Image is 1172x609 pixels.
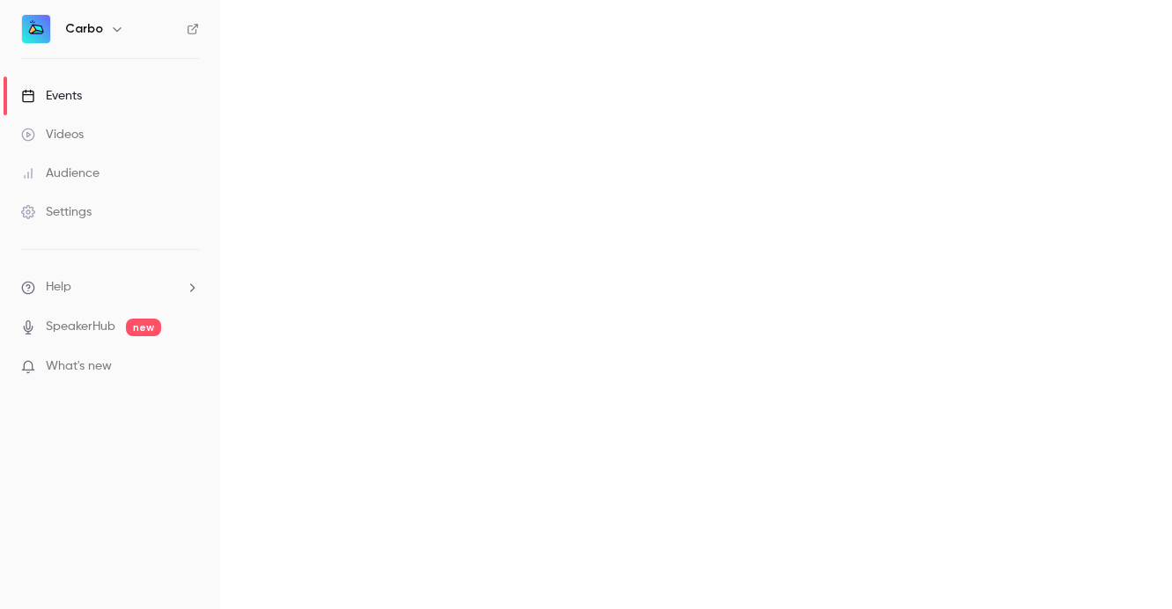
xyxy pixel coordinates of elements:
[22,15,50,43] img: Carbo
[46,278,71,297] span: Help
[46,357,112,376] span: What's new
[21,278,199,297] li: help-dropdown-opener
[21,165,100,182] div: Audience
[21,87,82,105] div: Events
[21,126,84,143] div: Videos
[21,203,92,221] div: Settings
[65,20,103,38] h6: Carbo
[46,318,115,336] a: SpeakerHub
[126,319,161,336] span: new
